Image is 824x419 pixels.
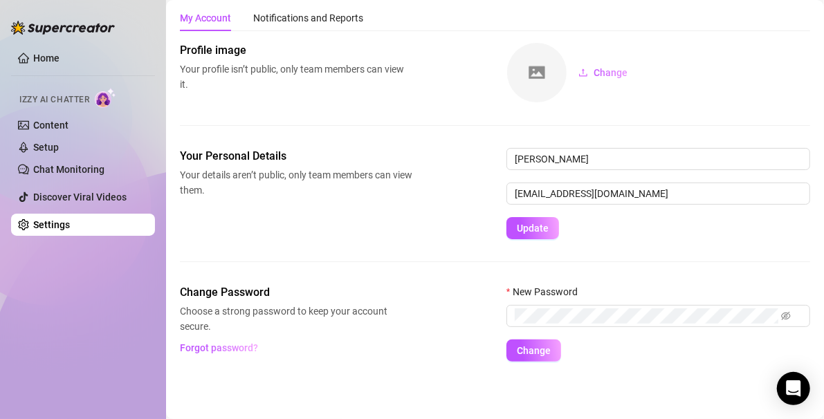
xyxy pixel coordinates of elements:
[33,192,127,203] a: Discover Viral Videos
[515,308,778,324] input: New Password
[506,284,587,299] label: New Password
[777,372,810,405] div: Open Intercom Messenger
[11,21,115,35] img: logo-BBDzfeDw.svg
[33,219,70,230] a: Settings
[19,93,89,106] span: Izzy AI Chatter
[781,311,791,321] span: eye-invisible
[253,10,363,26] div: Notifications and Reports
[95,88,116,108] img: AI Chatter
[180,284,412,301] span: Change Password
[180,62,412,92] span: Your profile isn’t public, only team members can view it.
[180,337,259,359] button: Forgot password?
[33,164,104,175] a: Chat Monitoring
[33,120,68,131] a: Content
[180,167,412,198] span: Your details aren’t public, only team members can view them.
[180,10,231,26] div: My Account
[567,62,639,84] button: Change
[180,42,412,59] span: Profile image
[594,67,628,78] span: Change
[506,217,559,239] button: Update
[578,68,588,77] span: upload
[506,339,561,362] button: Change
[507,43,567,102] img: square-placeholder.png
[33,142,59,153] a: Setup
[506,183,810,205] input: Enter new email
[181,342,259,353] span: Forgot password?
[180,148,412,165] span: Your Personal Details
[33,53,59,64] a: Home
[180,304,412,334] span: Choose a strong password to keep your account secure.
[517,345,551,356] span: Change
[506,148,810,170] input: Enter name
[517,223,549,234] span: Update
